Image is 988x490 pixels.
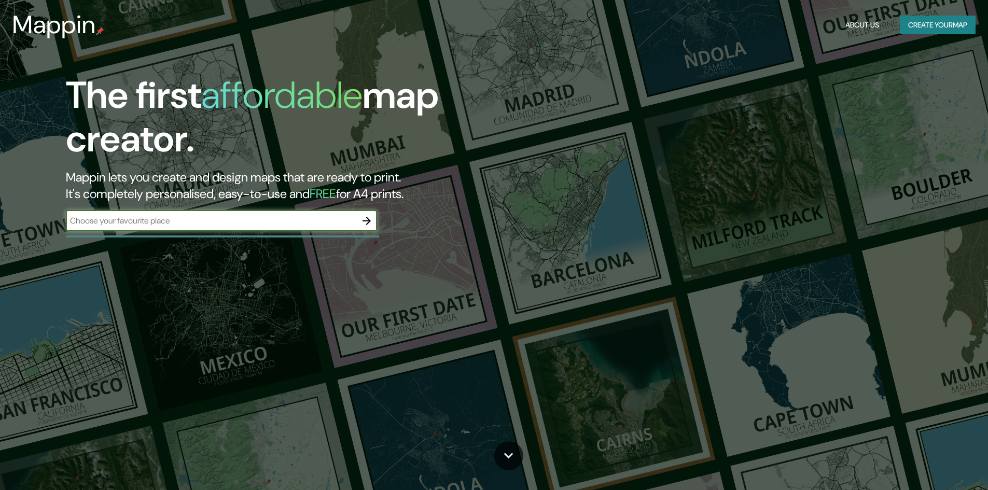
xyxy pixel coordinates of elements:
h1: affordable [201,71,363,119]
button: About Us [841,16,883,35]
button: Create yourmap [900,16,976,35]
input: Choose your favourite place [66,215,356,227]
h1: The first map creator. [66,74,560,169]
h2: Mappin lets you create and design maps that are ready to print. It's completely personalised, eas... [66,169,560,202]
img: mappin-pin [96,27,104,35]
h5: FREE [310,186,336,202]
h3: Mappin [12,10,96,39]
